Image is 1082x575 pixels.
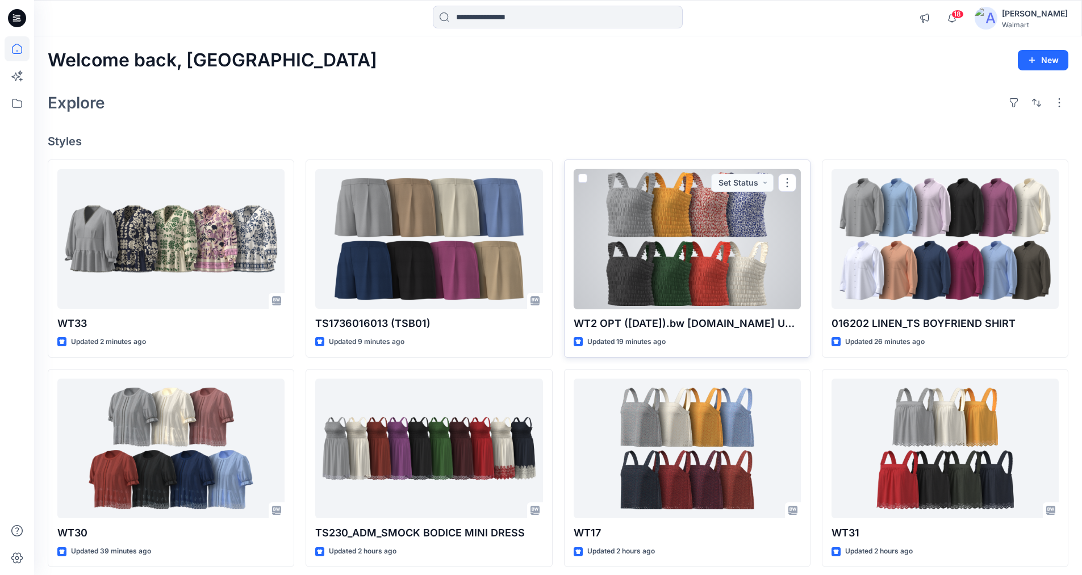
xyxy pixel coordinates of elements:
[845,545,913,557] p: Updated 2 hours ago
[48,50,377,71] h2: Welcome back, [GEOGRAPHIC_DATA]
[832,316,1059,331] p: 016202 LINEN_TS BOYFRIEND SHIRT
[1002,20,1068,29] div: Walmart
[329,545,396,557] p: Updated 2 hours ago
[951,10,964,19] span: 18
[329,336,404,348] p: Updated 9 minutes ago
[315,316,542,331] p: TS1736016013 (TSB01)
[57,379,285,519] a: WT30
[587,336,666,348] p: Updated 19 minutes ago
[57,169,285,309] a: WT33
[48,135,1068,148] h4: Styles
[57,316,285,331] p: WT33
[845,336,925,348] p: Updated 26 minutes ago
[57,525,285,541] p: WT30
[832,525,1059,541] p: WT31
[574,379,801,519] a: WT17
[48,94,105,112] h2: Explore
[1002,7,1068,20] div: [PERSON_NAME]
[832,379,1059,519] a: WT31
[315,169,542,309] a: TS1736016013 (TSB01)
[832,169,1059,309] a: 016202 LINEN_TS BOYFRIEND SHIRT
[315,525,542,541] p: TS230_ADM_SMOCK BODICE MINI DRESS
[1018,50,1068,70] button: New
[315,379,542,519] a: TS230_ADM_SMOCK BODICE MINI DRESS
[574,525,801,541] p: WT17
[71,545,151,557] p: Updated 39 minutes ago
[574,169,801,309] a: WT2 OPT (01-08-2025).bw REVISED.bw UPLOAD
[587,545,655,557] p: Updated 2 hours ago
[975,7,997,30] img: avatar
[71,336,146,348] p: Updated 2 minutes ago
[574,316,801,331] p: WT2 OPT ([DATE]).bw [DOMAIN_NAME] UPLOAD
